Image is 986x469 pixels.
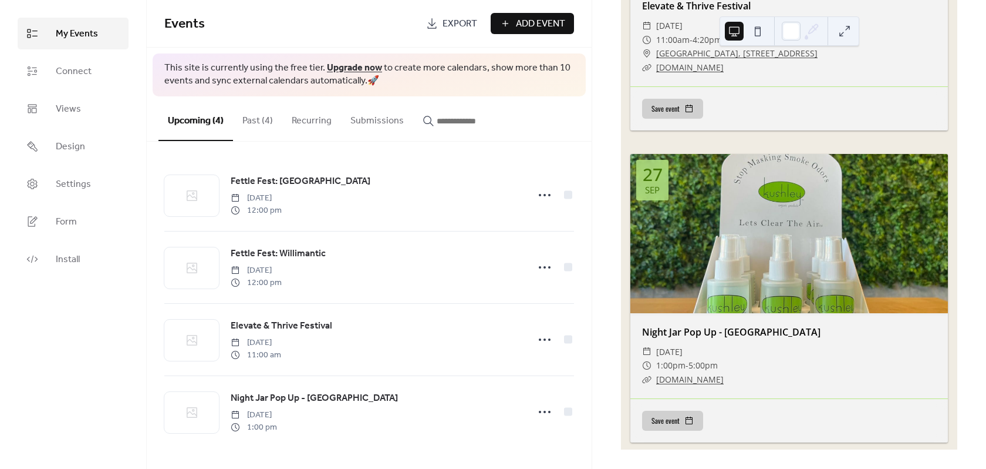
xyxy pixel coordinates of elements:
span: [DATE] [231,264,282,277]
a: [GEOGRAPHIC_DATA], [STREET_ADDRESS] [656,46,818,61]
a: Night Jar Pop Up - [GEOGRAPHIC_DATA] [642,326,820,339]
span: My Events [56,27,98,41]
span: - [686,359,688,373]
a: Design [18,130,129,162]
div: ​ [642,33,651,47]
div: ​ [642,46,651,61]
span: Connect [56,65,92,79]
span: 12:00 pm [231,277,282,289]
span: Form [56,215,77,229]
span: Export [443,17,477,31]
span: - [690,33,693,47]
span: Add Event [516,17,565,31]
span: Elevate & Thrive Festival [231,319,332,333]
span: This site is currently using the free tier. to create more calendars, show more than 10 events an... [164,62,574,88]
a: Export [417,13,486,34]
a: Fettle Fest: Willimantic [231,246,326,262]
a: [DOMAIN_NAME] [656,62,724,73]
a: Night Jar Pop Up - [GEOGRAPHIC_DATA] [231,391,398,406]
button: Upcoming (4) [158,96,233,141]
span: Views [56,102,81,116]
div: Sep [645,186,660,195]
span: [DATE] [231,192,282,205]
span: 1:00 pm [231,421,277,434]
a: Connect [18,55,129,87]
button: Save event [642,411,703,431]
span: [DATE] [231,409,277,421]
span: Fettle Fest: Willimantic [231,247,326,261]
a: Elevate & Thrive Festival [231,319,332,334]
a: [DOMAIN_NAME] [656,374,724,385]
a: My Events [18,18,129,49]
button: Recurring [282,96,341,140]
a: Form [18,206,129,237]
span: 11:00 am [231,349,281,361]
div: ​ [642,359,651,373]
div: 27 [643,166,663,183]
a: Upgrade now [327,59,382,77]
div: ​ [642,373,651,387]
div: ​ [642,61,651,75]
span: Fettle Fest: [GEOGRAPHIC_DATA] [231,175,370,189]
span: 12:00 pm [231,205,282,217]
a: Settings [18,168,129,200]
span: Settings [56,177,91,192]
span: Design [56,140,85,154]
span: [DATE] [231,337,281,349]
div: ​ [642,19,651,33]
button: Submissions [341,96,413,140]
button: Save event [642,99,703,119]
button: Past (4) [233,96,282,140]
span: 4:20pm [693,33,722,47]
div: ​ [642,345,651,359]
span: 5:00pm [688,359,718,373]
span: 1:00pm [656,359,686,373]
a: Views [18,93,129,125]
span: Events [164,11,205,37]
span: [DATE] [656,19,683,33]
span: 11:00am [656,33,690,47]
span: Install [56,253,80,267]
span: Night Jar Pop Up - [GEOGRAPHIC_DATA] [231,391,398,406]
a: Install [18,243,129,275]
span: [DATE] [656,345,683,359]
a: Fettle Fest: [GEOGRAPHIC_DATA] [231,174,370,189]
button: Add Event [491,13,574,34]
